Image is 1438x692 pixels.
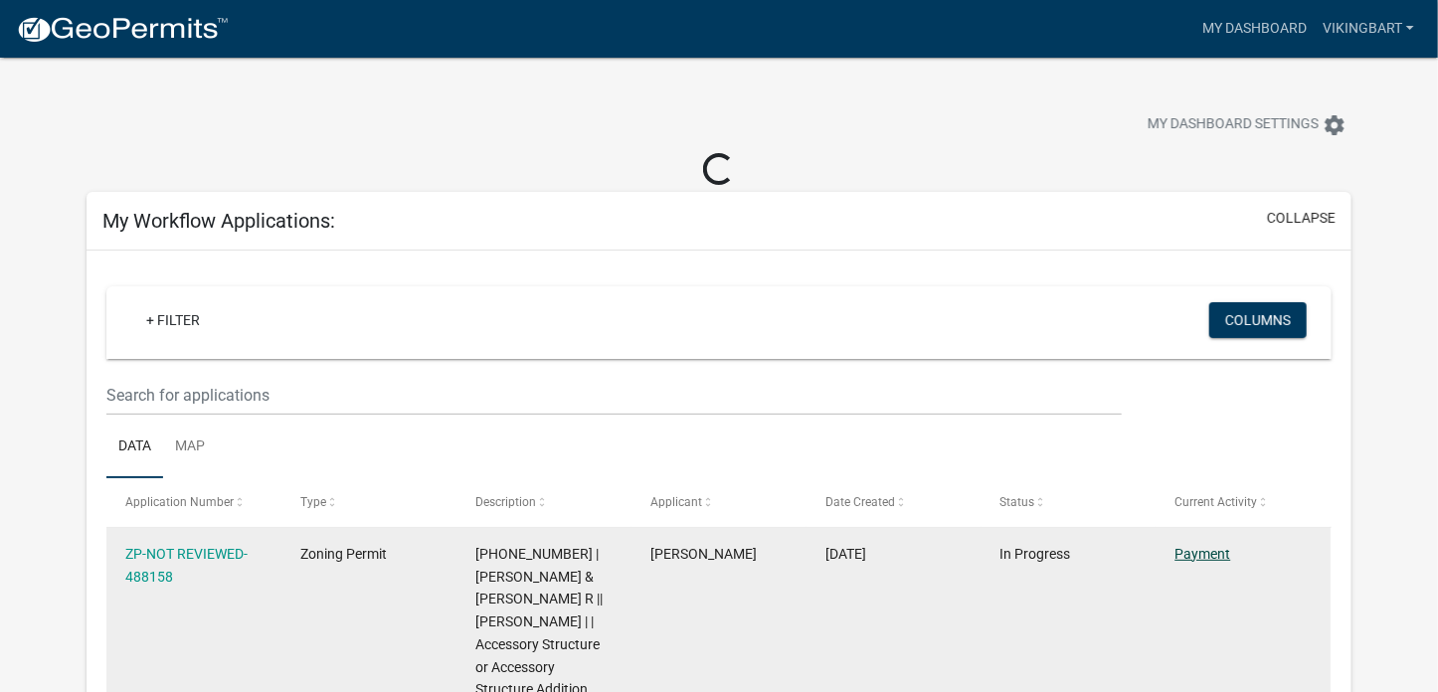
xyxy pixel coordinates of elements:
[1148,113,1319,137] span: My Dashboard Settings
[1175,546,1231,562] a: Payment
[1194,10,1315,48] a: My Dashboard
[125,495,234,509] span: Application Number
[130,302,216,338] a: + Filter
[1000,546,1071,562] span: In Progress
[1267,208,1336,229] button: collapse
[475,495,536,509] span: Description
[106,375,1122,416] input: Search for applications
[807,478,982,526] datatable-header-cell: Date Created
[1323,113,1347,137] i: settings
[281,478,456,526] datatable-header-cell: Type
[300,495,326,509] span: Type
[1315,10,1422,48] a: VikingBart
[106,416,163,479] a: Data
[1132,105,1362,144] button: My Dashboard Settingssettings
[1000,495,1035,509] span: Status
[300,546,387,562] span: Zoning Permit
[1209,302,1307,338] button: Columns
[1175,495,1258,509] span: Current Activity
[650,546,757,562] span: Bart Hagen
[1156,478,1331,526] datatable-header-cell: Current Activity
[106,478,281,526] datatable-header-cell: Application Number
[825,546,866,562] span: 10/05/2025
[163,416,217,479] a: Map
[982,478,1157,526] datatable-header-cell: Status
[456,478,631,526] datatable-header-cell: Description
[631,478,807,526] datatable-header-cell: Applicant
[650,495,702,509] span: Applicant
[125,546,248,585] a: ZP-NOT REVIEWED-488158
[102,209,335,233] h5: My Workflow Applications:
[825,495,895,509] span: Date Created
